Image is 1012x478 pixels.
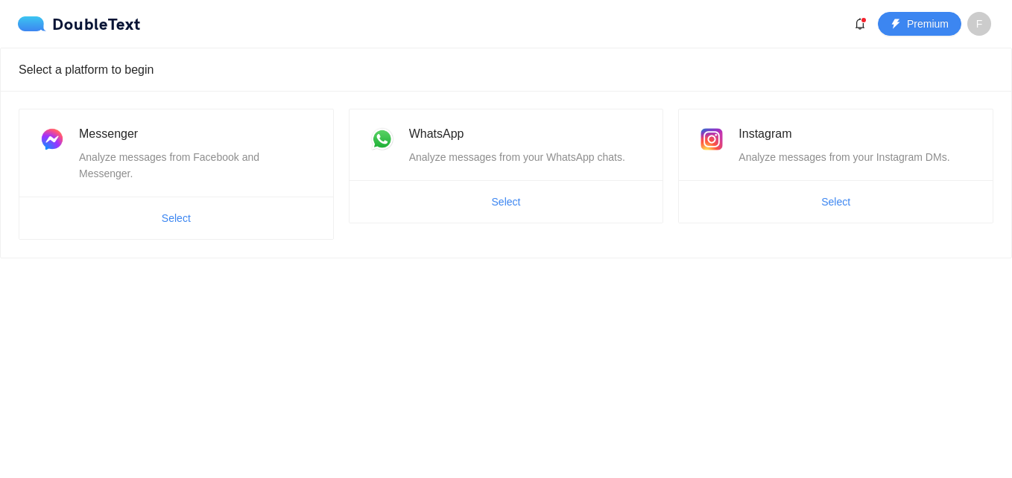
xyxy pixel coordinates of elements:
span: WhatsApp [409,127,464,140]
span: Premium [907,16,949,32]
img: whatsapp.png [367,124,397,154]
a: WhatsAppAnalyze messages from your WhatsApp chats.Select [349,109,664,223]
span: Select [821,194,850,210]
button: Select [480,190,533,214]
div: Analyze messages from your WhatsApp chats. [409,149,645,165]
span: Select [492,194,521,210]
div: Messenger [79,124,315,143]
span: Instagram [739,127,791,140]
button: bell [848,12,872,36]
img: instagram.png [697,124,727,154]
span: bell [849,18,871,30]
div: DoubleText [18,16,141,31]
div: Analyze messages from Facebook and Messenger. [79,149,315,182]
a: MessengerAnalyze messages from Facebook and Messenger.Select [19,109,334,240]
img: messenger.png [37,124,67,154]
a: InstagramAnalyze messages from your Instagram DMs.Select [678,109,993,223]
a: logoDoubleText [18,16,141,31]
span: F [976,12,983,36]
button: Select [150,206,203,230]
span: Select [162,210,191,226]
button: Select [809,190,862,214]
img: logo [18,16,52,31]
div: Analyze messages from your Instagram DMs. [739,149,975,165]
span: thunderbolt [891,19,901,31]
div: Select a platform to begin [19,48,993,91]
button: thunderboltPremium [878,12,961,36]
